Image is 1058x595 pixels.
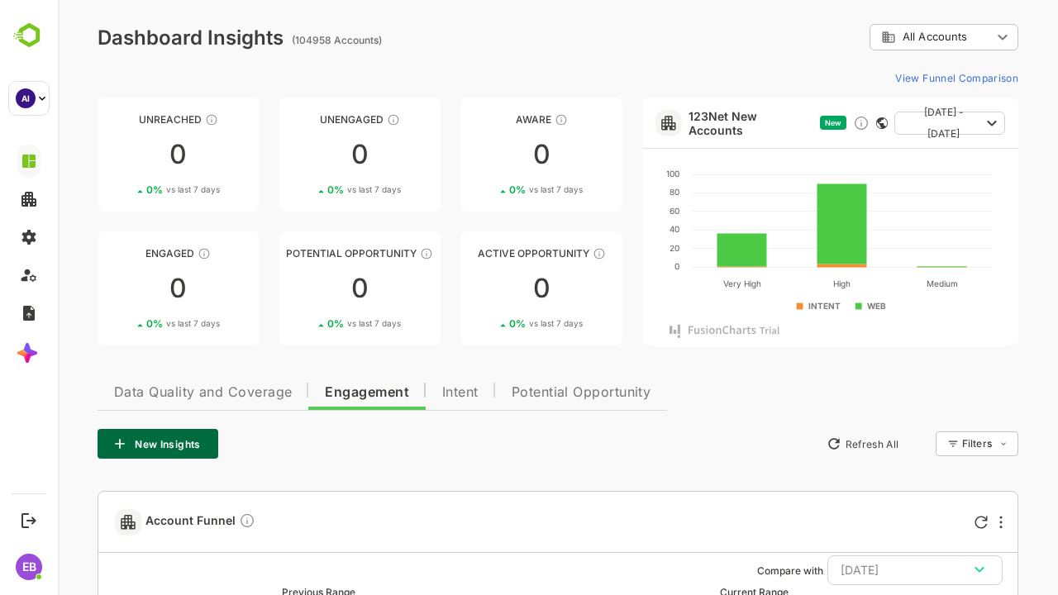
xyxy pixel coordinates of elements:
[40,247,202,259] div: Engaged
[16,554,42,580] div: EB
[40,429,160,459] button: New Insights
[17,509,40,531] button: Logout
[40,275,202,302] div: 0
[497,113,510,126] div: These accounts have just entered the buying cycle and need further nurturing
[222,113,384,126] div: Unengaged
[289,183,343,196] span: vs last 7 days
[181,512,198,531] div: Compare Funnel to any previous dates, and click on any plot in the current funnel to view the det...
[823,30,934,45] div: All Accounts
[535,247,548,260] div: These accounts have open opportunities which might be at any of the Sales Stages
[40,26,226,50] div: Dashboard Insights
[108,317,162,330] span: vs last 7 days
[269,183,343,196] div: 0 %
[665,278,703,289] text: Very High
[40,141,202,168] div: 0
[147,113,160,126] div: These accounts have not been engaged with for a defined time period
[222,98,384,212] a: UnengagedThese accounts have not shown enough engagement and need nurturing00%vs last 7 days
[403,141,565,168] div: 0
[818,117,830,129] div: This card does not support filter and segments
[941,516,945,529] div: More
[403,98,565,212] a: AwareThese accounts have just entered the buying cycle and need further nurturing00%vs last 7 days
[775,278,793,289] text: High
[289,317,343,330] span: vs last 7 days
[845,31,909,43] span: All Accounts
[108,183,162,196] span: vs last 7 days
[222,275,384,302] div: 0
[269,317,343,330] div: 0 %
[761,431,848,457] button: Refresh All
[40,98,202,212] a: UnreachedThese accounts have not been engaged with for a defined time period00%vs last 7 days
[612,243,622,253] text: 20
[40,231,202,345] a: EngagedThese accounts are warm, further nurturing would qualify them to MQAs00%vs last 7 days
[836,112,947,135] button: [DATE] - [DATE]
[403,231,565,345] a: Active OpportunityThese accounts have open opportunities which might be at any of the Sales Stage...
[88,183,162,196] div: 0 %
[471,317,525,330] span: vs last 7 days
[140,247,153,260] div: These accounts are warm, further nurturing would qualify them to MQAs
[608,169,622,178] text: 100
[222,141,384,168] div: 0
[612,187,622,197] text: 80
[612,206,622,216] text: 60
[770,555,945,585] button: [DATE]
[16,88,36,108] div: AI
[88,512,198,531] span: Account Funnel
[850,102,922,145] span: [DATE] - [DATE]
[869,278,900,288] text: Medium
[56,386,234,399] span: Data Quality and Coverage
[8,20,50,51] img: BambooboxLogoMark.f1c84d78b4c51b1a7b5f700c9845e183.svg
[612,224,622,234] text: 40
[234,34,329,46] ag: (104958 Accounts)
[767,118,784,127] span: New
[631,109,755,137] a: 123Net New Accounts
[329,113,342,126] div: These accounts have not shown enough engagement and need nurturing
[362,247,375,260] div: These accounts are MQAs and can be passed on to Inside Sales
[222,231,384,345] a: Potential OpportunityThese accounts are MQAs and can be passed on to Inside Sales00%vs last 7 days
[617,261,622,271] text: 0
[222,247,384,259] div: Potential Opportunity
[903,429,960,459] div: Filters
[699,564,765,577] ag: Compare with
[403,275,565,302] div: 0
[40,113,202,126] div: Unreached
[451,317,525,330] div: 0 %
[454,386,593,399] span: Potential Opportunity
[795,115,812,131] div: Discover new ICP-fit accounts showing engagement — via intent surges, anonymous website visits, L...
[451,183,525,196] div: 0 %
[812,21,960,54] div: All Accounts
[471,183,525,196] span: vs last 7 days
[403,247,565,259] div: Active Opportunity
[403,113,565,126] div: Aware
[917,516,930,529] div: Refresh
[88,317,162,330] div: 0 %
[904,437,934,450] div: Filters
[267,386,351,399] span: Engagement
[384,386,421,399] span: Intent
[783,559,932,581] div: [DATE]
[831,64,960,91] button: View Funnel Comparison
